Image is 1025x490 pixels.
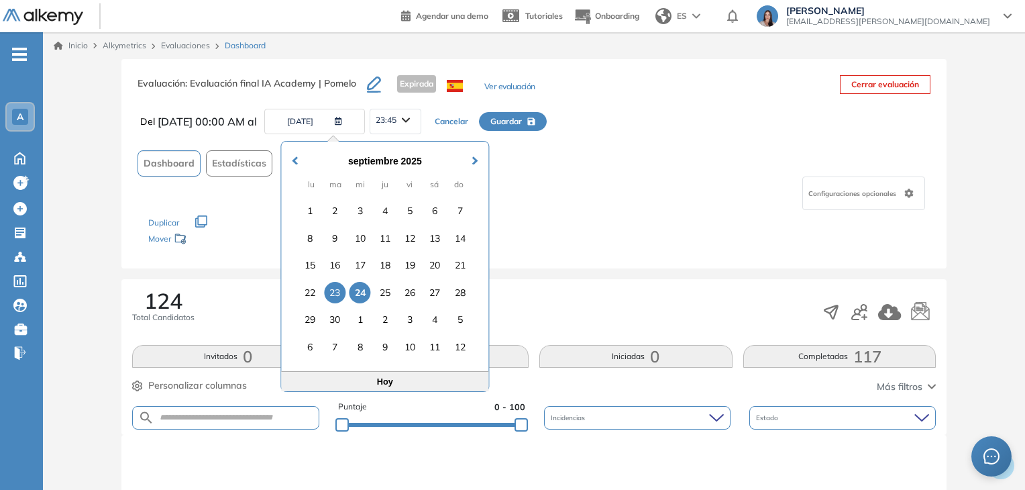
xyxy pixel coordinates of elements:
span: 23:45 [376,115,396,126]
div: lu [302,175,320,193]
button: Next Month [466,143,487,164]
span: Puntaje [338,401,367,413]
span: Agendar una demo [416,11,488,21]
div: Choose viernes, 26 de septiembre de 2025 [399,282,421,303]
a: Agendar una demo [401,7,488,23]
div: Choose jueves, 18 de septiembre de 2025 [374,254,396,276]
div: Choose viernes, 10 de octubre de 2025 [399,336,421,358]
span: A [17,111,23,122]
div: Choose viernes, 19 de septiembre de 2025 [399,254,421,276]
a: Inicio [54,40,88,52]
div: Choose lunes, 22 de septiembre de 2025 [299,282,321,303]
span: al [248,113,257,130]
span: Dashboard [144,156,195,170]
div: sá [425,175,443,193]
button: [DATE] [264,109,365,134]
div: Incidencias [544,406,731,430]
div: Choose domingo, 7 de septiembre de 2025 [449,200,471,222]
div: Choose sábado, 6 de septiembre de 2025 [424,200,445,222]
span: Onboarding [595,11,639,21]
button: Guardar [479,112,547,131]
img: Logo [3,9,83,26]
div: Hoy [281,371,488,391]
button: Dashboard [138,150,201,177]
div: Choose miércoles, 3 de septiembre de 2025 [349,200,371,222]
span: : Evaluación final IA Academy | Pomelo [185,77,356,89]
span: 0 - 100 [494,401,525,413]
button: Previous Month [282,143,304,164]
div: Choose viernes, 3 de octubre de 2025 [399,309,421,330]
div: Choose martes, 16 de septiembre de 2025 [324,254,345,276]
div: Choose domingo, 21 de septiembre de 2025 [449,254,471,276]
span: Total Candidatos [132,311,195,324]
div: Choose martes, 9 de septiembre de 2025 [324,228,345,249]
span: Estado [756,413,781,423]
span: Guardar [490,115,522,128]
div: month 2025-09 [294,197,476,360]
div: Choose miércoles, 1 de octubre de 2025 [349,309,371,330]
span: Dashboard [225,40,266,52]
button: Cerrar evaluación [840,75,930,94]
span: Configuraciones opcionales [808,189,899,199]
span: Expirada [397,75,436,93]
button: Cancelar [424,113,479,130]
div: Choose jueves, 25 de septiembre de 2025 [374,282,396,303]
div: do [450,175,468,193]
span: Alkymetrics [103,40,146,50]
div: Choose sábado, 13 de septiembre de 2025 [424,228,445,249]
i: - [12,53,27,56]
span: Estadísticas [212,156,266,170]
button: Invitados0 [132,345,325,368]
span: message [983,448,1000,464]
button: Más filtros [877,380,936,394]
div: Choose miércoles, 8 de octubre de 2025 [349,336,371,358]
div: Choose jueves, 11 de septiembre de 2025 [374,228,396,249]
div: Choose lunes, 1 de septiembre de 2025 [299,200,321,222]
div: Choose sábado, 20 de septiembre de 2025 [424,254,445,276]
div: Choose miércoles, 17 de septiembre de 2025 [349,254,371,276]
div: Choose lunes, 6 de octubre de 2025 [299,336,321,358]
div: Choose lunes, 29 de septiembre de 2025 [299,309,321,330]
div: Choose domingo, 5 de octubre de 2025 [449,309,471,330]
span: [DATE] 00:00 AM [158,113,245,130]
span: Del [140,115,155,129]
div: Choose martes, 23 de septiembre de 2025 [324,282,345,303]
div: Estado [749,406,936,430]
div: Choose jueves, 2 de octubre de 2025 [374,309,396,330]
span: [EMAIL_ADDRESS][PERSON_NAME][DOMAIN_NAME] [786,16,990,27]
div: Choose sábado, 11 de octubre de 2025 [424,336,445,358]
img: SEARCH_ALT [138,409,154,426]
span: Tutoriales [525,11,563,21]
div: Choose sábado, 4 de octubre de 2025 [424,309,445,330]
span: Incidencias [551,413,588,423]
div: Choose martes, 2 de septiembre de 2025 [324,200,345,222]
a: Evaluaciones [161,40,210,50]
button: Iniciadas0 [539,345,733,368]
h3: Evaluación [138,75,367,103]
button: Completadas117 [743,345,936,368]
span: [PERSON_NAME] [786,5,990,16]
button: Personalizar columnas [132,379,247,393]
button: Onboarding [574,2,639,31]
div: Choose domingo, 14 de septiembre de 2025 [449,228,471,249]
div: septiembre 2025 [290,154,480,168]
div: Choose martes, 30 de septiembre de 2025 [324,309,345,330]
img: world [655,8,671,24]
div: mi [351,175,369,193]
div: Choose jueves, 4 de septiembre de 2025 [374,200,396,222]
img: ESP [447,80,463,92]
span: Personalizar columnas [148,379,247,393]
div: Choose viernes, 12 de septiembre de 2025 [399,228,421,249]
img: arrow [692,13,700,19]
span: Más filtros [877,380,922,394]
div: Mover [148,228,282,252]
span: Duplicar [148,217,179,228]
div: vi [400,175,419,193]
div: Choose lunes, 8 de septiembre de 2025 [299,228,321,249]
div: Choose jueves, 9 de octubre de 2025 [374,336,396,358]
span: ES [677,10,687,22]
div: Choose martes, 7 de octubre de 2025 [324,336,345,358]
button: Estadísticas [206,150,272,177]
div: Choose domingo, 12 de octubre de 2025 [449,336,471,358]
div: Choose miércoles, 24 de septiembre de 2025 [349,282,371,303]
